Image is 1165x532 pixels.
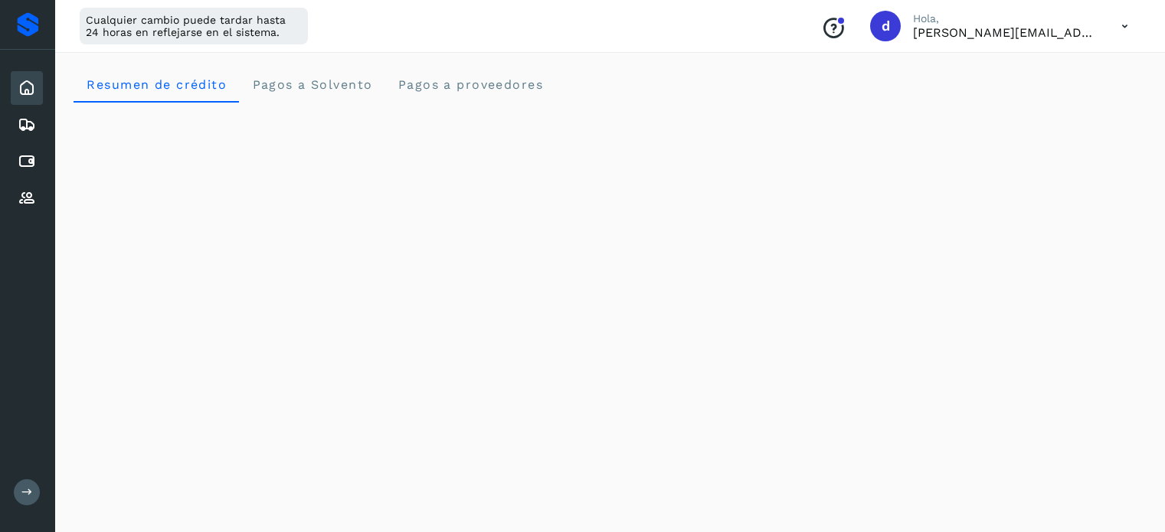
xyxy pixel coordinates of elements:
[397,77,543,92] span: Pagos a proveedores
[86,77,227,92] span: Resumen de crédito
[80,8,308,44] div: Cualquier cambio puede tardar hasta 24 horas en reflejarse en el sistema.
[11,145,43,178] div: Cuentas por pagar
[913,25,1097,40] p: daniel.albo@salbologistics.com
[11,71,43,105] div: Inicio
[251,77,372,92] span: Pagos a Solvento
[913,12,1097,25] p: Hola,
[11,108,43,142] div: Embarques
[11,181,43,215] div: Proveedores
